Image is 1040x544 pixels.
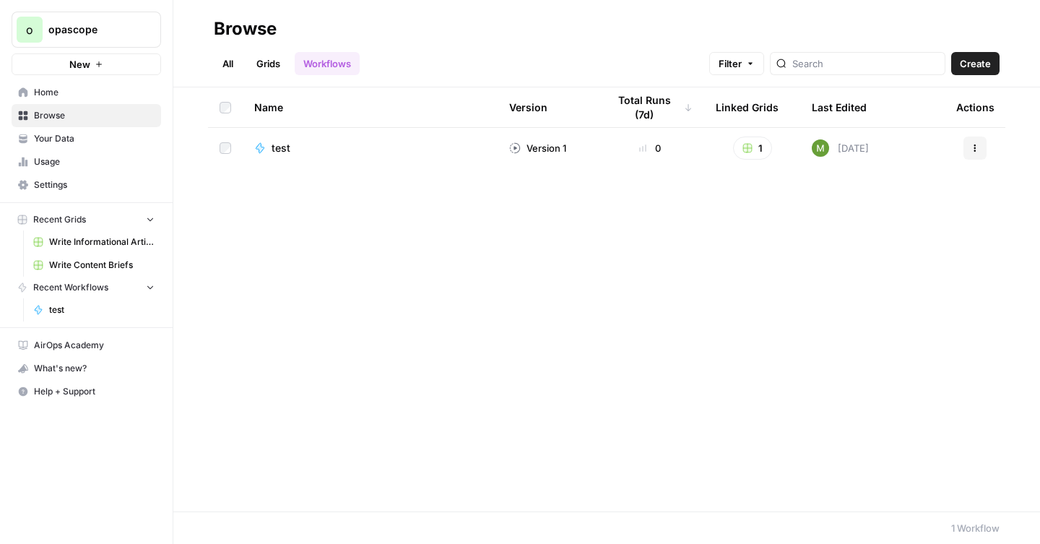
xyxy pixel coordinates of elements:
a: Usage [12,150,161,173]
span: Home [34,86,155,99]
span: Usage [34,155,155,168]
a: Workflows [295,52,360,75]
a: Your Data [12,127,161,150]
div: Version 1 [509,141,566,155]
span: Recent Grids [33,213,86,226]
button: Workspace: opascope [12,12,161,48]
a: Home [12,81,161,104]
span: Settings [34,178,155,191]
span: Write Informational Article [49,236,155,249]
input: Search [792,56,939,71]
button: What's new? [12,357,161,380]
a: test [254,141,486,155]
a: Settings [12,173,161,197]
span: Browse [34,109,155,122]
div: Version [509,87,547,127]
span: Your Data [34,132,155,145]
span: AirOps Academy [34,339,155,352]
span: New [69,57,90,72]
a: Write Content Briefs [27,254,161,277]
span: opascope [48,22,136,37]
span: o [26,21,33,38]
div: Actions [956,87,994,127]
div: Linked Grids [716,87,779,127]
div: Total Runs (7d) [607,87,693,127]
button: Recent Workflows [12,277,161,298]
span: Help + Support [34,385,155,398]
a: test [27,298,161,321]
button: 1 [733,137,772,160]
span: Filter [719,56,742,71]
span: test [272,141,290,155]
button: Recent Grids [12,209,161,230]
div: Browse [214,17,277,40]
div: 1 Workflow [951,521,1000,535]
a: Browse [12,104,161,127]
div: Last Edited [812,87,867,127]
button: Help + Support [12,380,161,403]
span: Write Content Briefs [49,259,155,272]
div: [DATE] [812,139,869,157]
a: All [214,52,242,75]
button: Filter [709,52,764,75]
button: Create [951,52,1000,75]
div: What's new? [12,358,160,379]
a: Grids [248,52,289,75]
img: aw4436e01evswxek5rw27mrzmtbw [812,139,829,157]
a: AirOps Academy [12,334,161,357]
a: Write Informational Article [27,230,161,254]
div: Name [254,87,486,127]
div: 0 [607,141,693,155]
button: New [12,53,161,75]
span: Create [960,56,991,71]
span: test [49,303,155,316]
span: Recent Workflows [33,281,108,294]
